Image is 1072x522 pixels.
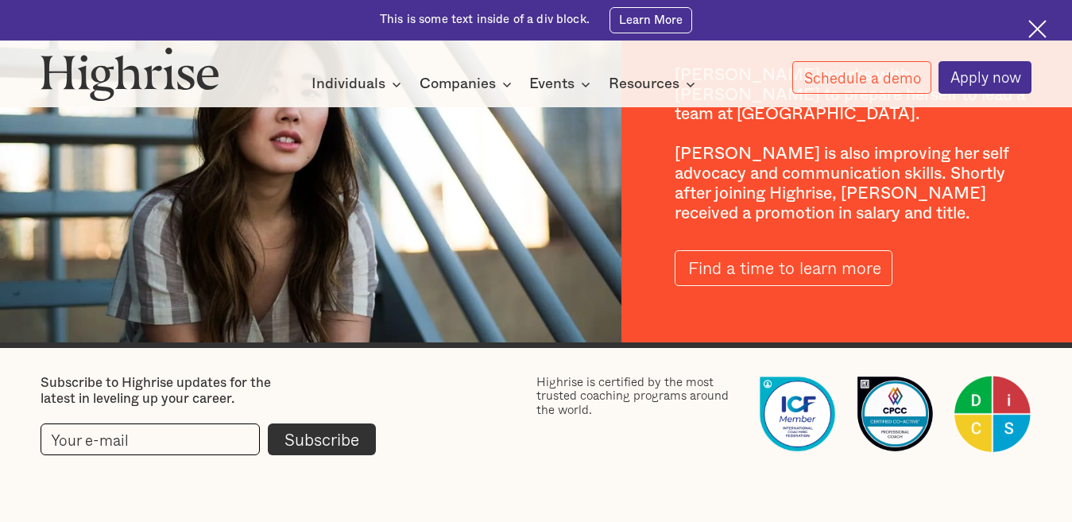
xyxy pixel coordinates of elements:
[609,75,679,94] div: Resources
[420,75,496,94] div: Companies
[312,75,385,94] div: Individuals
[938,61,1032,95] a: Apply now
[609,75,700,94] div: Resources
[41,375,308,407] div: Subscribe to Highrise updates for the latest in leveling up your career.
[675,250,892,286] a: Find a time to learn more
[312,75,406,94] div: Individuals
[529,75,575,94] div: Events
[268,423,376,455] input: Subscribe
[792,61,932,94] a: Schedule a demo
[41,423,377,455] form: current-footer-subscribe-form
[529,75,595,94] div: Events
[610,7,692,33] a: Learn More
[1028,20,1047,38] img: Cross icon
[420,75,517,94] div: Companies
[41,423,260,455] input: Your e-mail
[675,66,1031,224] div: [PERSON_NAME] works with [PERSON_NAME] to prepare herself to lead a team at [GEOGRAPHIC_DATA]. [P...
[536,375,742,418] div: Highrise is certified by the most trusted coaching programs around the world.
[41,47,220,101] img: Highrise logo
[380,12,590,28] div: This is some text inside of a div block.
